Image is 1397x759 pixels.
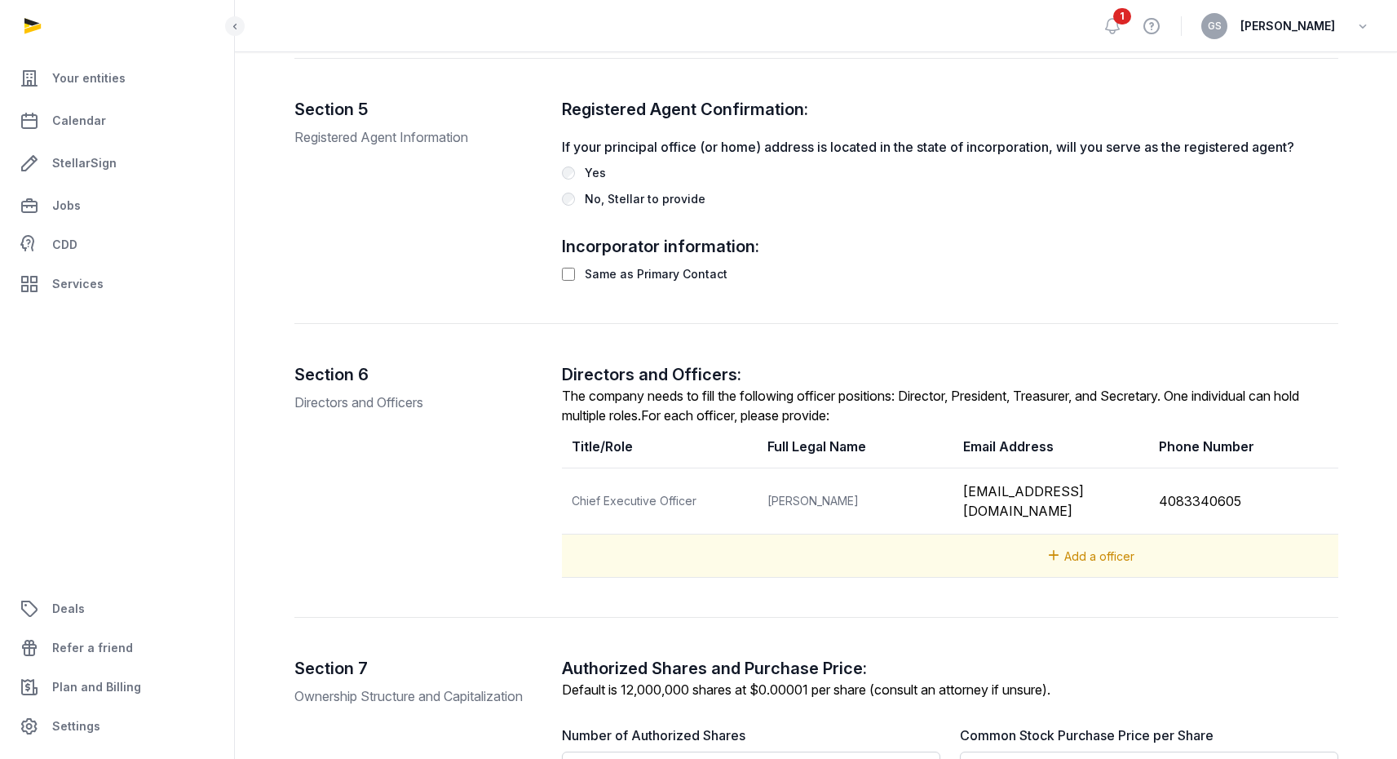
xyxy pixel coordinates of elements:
a: Jobs [13,186,221,225]
span: Jobs [52,196,81,215]
input: Yes [562,166,575,180]
a: Plan and Billing [13,668,221,707]
div: Yes [585,163,606,183]
input: Same as Primary Contact [562,268,575,281]
a: Refer a friend [13,628,221,668]
span: Plan and Billing [52,677,141,697]
div: No, Stellar to provide [585,189,705,209]
span: 1 [1113,8,1131,24]
p: Directors and Officers [294,393,536,412]
input: No, Stellar to provide [562,193,575,206]
label: Number of Authorized Shares [562,726,940,745]
span: StellarSign [52,153,117,173]
a: Deals [13,589,221,628]
h2: Section 7 [294,657,536,680]
td: Chief Executive Officer [562,468,758,535]
span: Refer a friend [52,638,133,658]
h2: Registered Agent Confirmation: [562,98,1338,121]
th: Email Address [953,425,1149,468]
h2: Directors and Officers: [562,363,1338,386]
h2: Incorporator information: [562,235,1338,258]
a: Settings [13,707,221,746]
span: Deals [52,599,85,619]
p: Registered Agent Information [294,127,536,147]
span: Add a officer [1064,549,1134,563]
h2: Section 5 [294,98,536,121]
label: Common Stock Purchase Price per Share [960,726,1338,745]
span: [PERSON_NAME] [1240,16,1335,36]
label: The company needs to fill the following officer positions: Director, President, Treasurer, and Se... [562,388,1299,424]
label: For each officer, please provide: [641,407,829,424]
label: Default is 12,000,000 shares at $0.00001 per share (consult an attorney if unsure). [562,681,1050,698]
a: StellarSign [13,144,221,183]
td: [EMAIL_ADDRESS][DOMAIN_NAME] [953,468,1149,535]
th: Phone Number [1149,425,1345,468]
span: GS [1208,21,1222,31]
a: Services [13,264,221,304]
span: CDD [52,235,77,255]
h2: Section 6 [294,363,536,386]
div: Same as Primary Contact [585,264,727,284]
td: 4083340605 [1149,468,1345,535]
p: Ownership Structure and Capitalization [294,686,536,706]
td: [PERSON_NAME] [758,468,953,535]
span: Calendar [52,111,106,131]
span: Settings [52,717,100,736]
th: Full Legal Name [758,425,953,468]
label: If your principal office (or home) address is located in the state of incorporation, will you ser... [562,137,1338,157]
button: GS [1201,13,1227,39]
a: CDD [13,229,221,261]
a: Calendar [13,101,221,140]
a: Your entities [13,59,221,98]
iframe: Chat Widget [1103,570,1397,759]
h2: Authorized Shares and Purchase Price: [562,657,1338,680]
th: Title/Role [562,425,758,468]
span: Services [52,274,104,294]
span: Your entities [52,69,126,88]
